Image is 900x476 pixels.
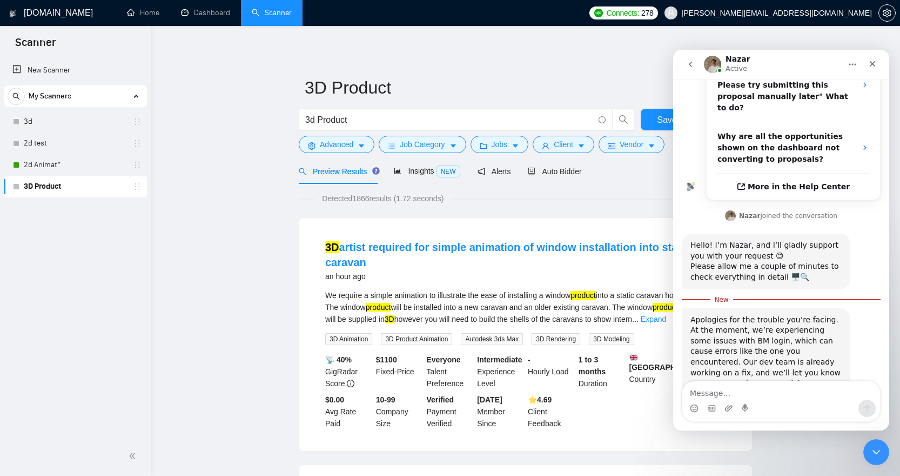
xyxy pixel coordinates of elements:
span: NEW [436,166,460,177]
div: Fixed-Price [374,354,425,389]
span: Auto Bidder [528,167,581,176]
img: upwork-logo.png [594,9,603,17]
span: 3D Product Animation [381,333,452,345]
button: Gif picker [34,354,43,363]
a: 2d Animat* [24,154,126,176]
span: Preview Results [299,167,377,176]
div: Apologies for the trouble you’re facing. At the moment, we’re experiencing some issues with BM lo... [17,265,169,339]
b: Verified [427,395,454,404]
mark: product [570,291,596,300]
span: area-chart [394,167,401,175]
span: Insights [394,167,460,175]
div: New messages divider [9,249,207,250]
b: [GEOGRAPHIC_DATA] [629,354,710,372]
span: Jobs [492,138,508,150]
span: ... [632,315,639,323]
b: Intermediate [477,355,522,364]
div: Why are all the opportunities shown on the dashboard not converting to proposals? [33,72,207,124]
span: My Scanners [29,85,71,107]
span: 3D Animation [325,333,372,345]
span: user [667,9,675,17]
a: searchScanner [252,8,292,17]
span: Scanner [6,35,64,57]
a: Expand [641,315,666,323]
button: Save [641,109,693,130]
mark: product [653,303,678,312]
a: dashboardDashboard [181,8,230,17]
li: New Scanner [4,59,147,81]
span: caret-down [577,142,585,150]
span: Vendor [620,138,643,150]
b: Nazar [66,162,87,170]
a: New Scanner [12,59,138,81]
span: Autodesk 3ds Max [461,333,523,345]
div: Avg Rate Paid [323,394,374,429]
img: 🇬🇧 [630,354,637,361]
div: GigRadar Score [323,354,374,389]
div: Talent Preference [425,354,475,389]
button: userClientcaret-down [533,136,594,153]
span: Connects: [607,7,639,19]
button: Emoji picker [17,354,25,363]
span: setting [879,9,895,17]
b: $ 1100 [376,355,397,364]
input: Scanner name... [305,74,730,101]
button: Start recording [69,354,77,363]
img: Profile image for AI Assistant from GigRadar 📡 [9,128,26,145]
mark: 3D [385,315,394,323]
a: 2d test [24,133,126,154]
div: Company Size [374,394,425,429]
button: search [613,109,634,130]
span: info-circle [599,116,606,123]
span: folder [480,142,487,150]
span: info-circle [347,380,354,387]
div: an hour ago [325,270,726,283]
span: double-left [129,451,139,461]
button: search [8,88,25,105]
span: search [613,115,634,124]
div: Country [627,354,678,389]
div: Hello! I’m Nazar, and I’ll gladly support you with your request 😊Please allow me a couple of minu... [9,184,177,239]
span: holder [133,182,142,191]
span: setting [308,142,315,150]
b: $0.00 [325,395,344,404]
span: caret-down [449,142,457,150]
span: Alerts [478,167,511,176]
span: idcard [608,142,615,150]
span: notification [478,168,485,175]
a: 3d [24,111,126,133]
strong: Why are all the opportunities shown on the dashboard not converting to proposals? [44,82,170,114]
span: holder [133,161,142,169]
b: 📡 40% [325,355,352,364]
span: caret-down [648,142,655,150]
b: ⭐️ 4.69 [528,395,552,404]
div: Duration [576,354,627,389]
li: My Scanners [4,85,147,197]
div: Tooltip anchor [371,166,381,176]
span: Client [554,138,573,150]
span: holder [133,117,142,126]
div: Nazar says… [9,259,207,396]
div: Client Feedback [526,394,576,429]
button: setting [878,4,896,22]
input: Search Freelance Jobs... [305,113,594,127]
mark: product [366,303,391,312]
button: barsJob Categorycaret-down [379,136,466,153]
span: 3D Rendering [532,333,580,345]
img: logo [9,5,17,22]
span: search [8,92,24,100]
span: bars [388,142,395,150]
div: Hourly Load [526,354,576,389]
a: homeHome [127,8,159,17]
textarea: Message… [9,332,207,350]
button: Upload attachment [51,354,60,363]
span: user [542,142,549,150]
img: Profile image for Nazar [52,161,63,171]
span: More in the Help Center [75,133,177,142]
div: Please allow me a couple of minutes to check everything in detail 🖥️🔍 [17,211,169,233]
